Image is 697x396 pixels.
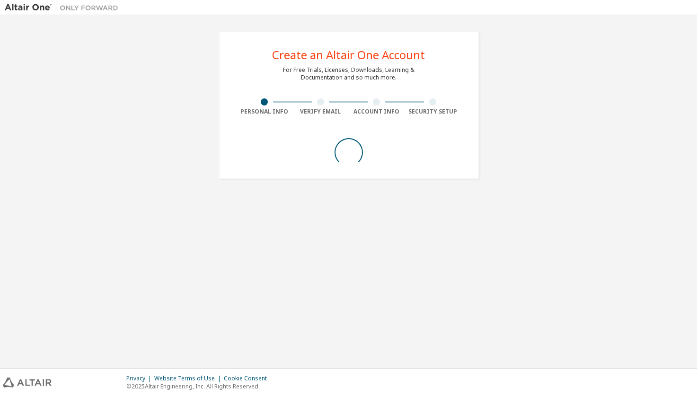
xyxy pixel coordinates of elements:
div: Security Setup [405,108,461,115]
div: Cookie Consent [224,375,273,382]
div: For Free Trials, Licenses, Downloads, Learning & Documentation and so much more. [283,66,415,81]
div: Account Info [349,108,405,115]
div: Privacy [126,375,154,382]
img: Altair One [5,3,123,12]
p: © 2025 Altair Engineering, Inc. All Rights Reserved. [126,382,273,390]
div: Create an Altair One Account [272,49,425,61]
img: altair_logo.svg [3,378,52,387]
div: Website Terms of Use [154,375,224,382]
div: Verify Email [292,108,349,115]
div: Personal Info [237,108,293,115]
